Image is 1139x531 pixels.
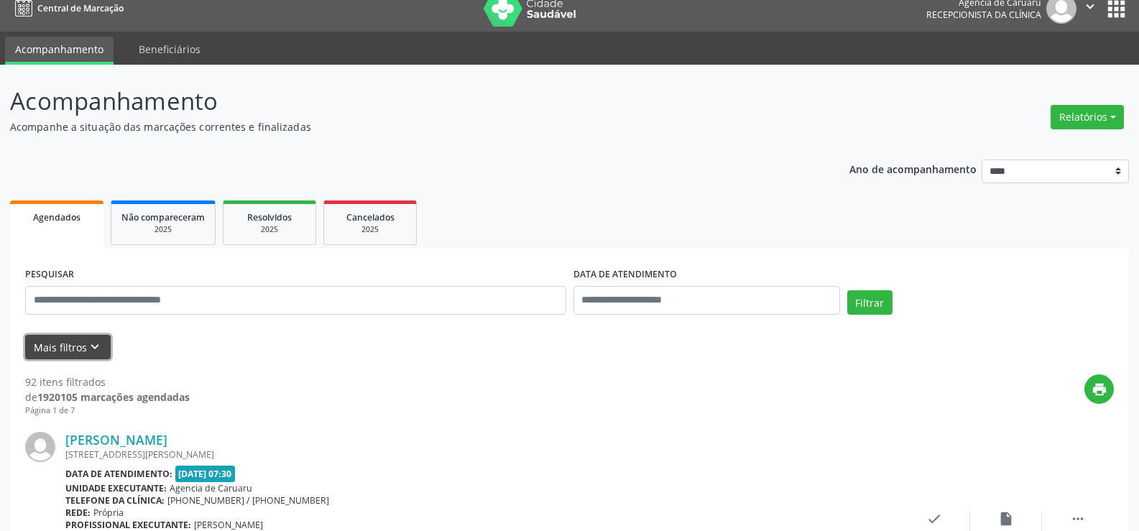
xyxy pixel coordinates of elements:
a: Acompanhamento [5,37,114,65]
b: Profissional executante: [65,519,191,531]
span: Agencia de Caruaru [170,482,252,494]
strong: 1920105 marcações agendadas [37,390,190,404]
span: Resolvidos [247,211,292,223]
div: Página 1 de 7 [25,405,190,417]
label: PESQUISAR [25,264,74,286]
i: print [1092,382,1107,397]
i: insert_drive_file [998,511,1014,527]
p: Ano de acompanhamento [849,160,977,177]
div: 2025 [334,224,406,235]
a: [PERSON_NAME] [65,432,167,448]
span: [DATE] 07:30 [175,466,236,482]
img: img [25,432,55,462]
div: 92 itens filtrados [25,374,190,389]
span: Agendados [33,211,80,223]
b: Telefone da clínica: [65,494,165,507]
span: Própria [93,507,124,519]
i: check [926,511,942,527]
button: print [1084,374,1114,404]
button: Relatórios [1051,105,1124,129]
span: [PERSON_NAME] [194,519,263,531]
div: 2025 [234,224,305,235]
div: de [25,389,190,405]
i:  [1070,511,1086,527]
span: Central de Marcação [37,2,124,14]
i: keyboard_arrow_down [87,339,103,355]
b: Rede: [65,507,91,519]
b: Unidade executante: [65,482,167,494]
span: Não compareceram [121,211,205,223]
label: DATA DE ATENDIMENTO [573,264,677,286]
p: Acompanhe a situação das marcações correntes e finalizadas [10,119,793,134]
span: Cancelados [346,211,395,223]
p: Acompanhamento [10,83,793,119]
button: Mais filtroskeyboard_arrow_down [25,335,111,360]
div: 2025 [121,224,205,235]
b: Data de atendimento: [65,468,172,480]
span: [PHONE_NUMBER] / [PHONE_NUMBER] [167,494,329,507]
a: Beneficiários [129,37,211,62]
span: Recepcionista da clínica [926,9,1041,21]
button: Filtrar [847,290,893,315]
div: [STREET_ADDRESS][PERSON_NAME] [65,448,898,461]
